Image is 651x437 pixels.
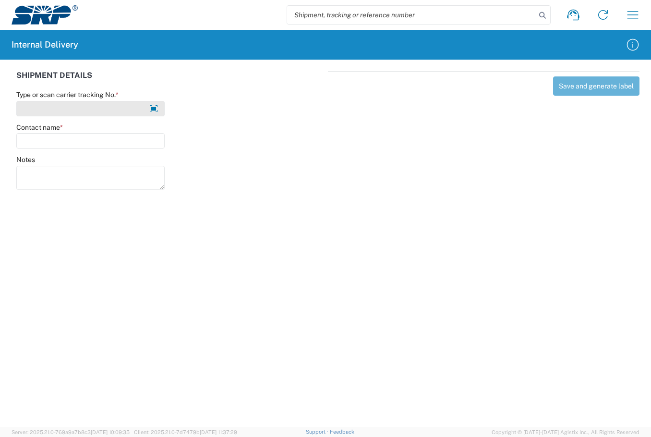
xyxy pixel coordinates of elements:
span: Server: 2025.21.0-769a9a7b8c3 [12,429,130,435]
label: Notes [16,155,35,164]
span: [DATE] 11:37:29 [200,429,237,435]
label: Contact name [16,123,63,132]
div: SHIPMENT DETAILS [16,71,323,90]
span: Client: 2025.21.0-7d7479b [134,429,237,435]
h2: Internal Delivery [12,39,78,50]
span: [DATE] 10:09:35 [91,429,130,435]
label: Type or scan carrier tracking No. [16,90,119,99]
a: Feedback [330,429,354,435]
a: Support [306,429,330,435]
input: Shipment, tracking or reference number [287,6,536,24]
img: srp [12,5,78,25]
span: Copyright © [DATE]-[DATE] Agistix Inc., All Rights Reserved [492,428,639,437]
